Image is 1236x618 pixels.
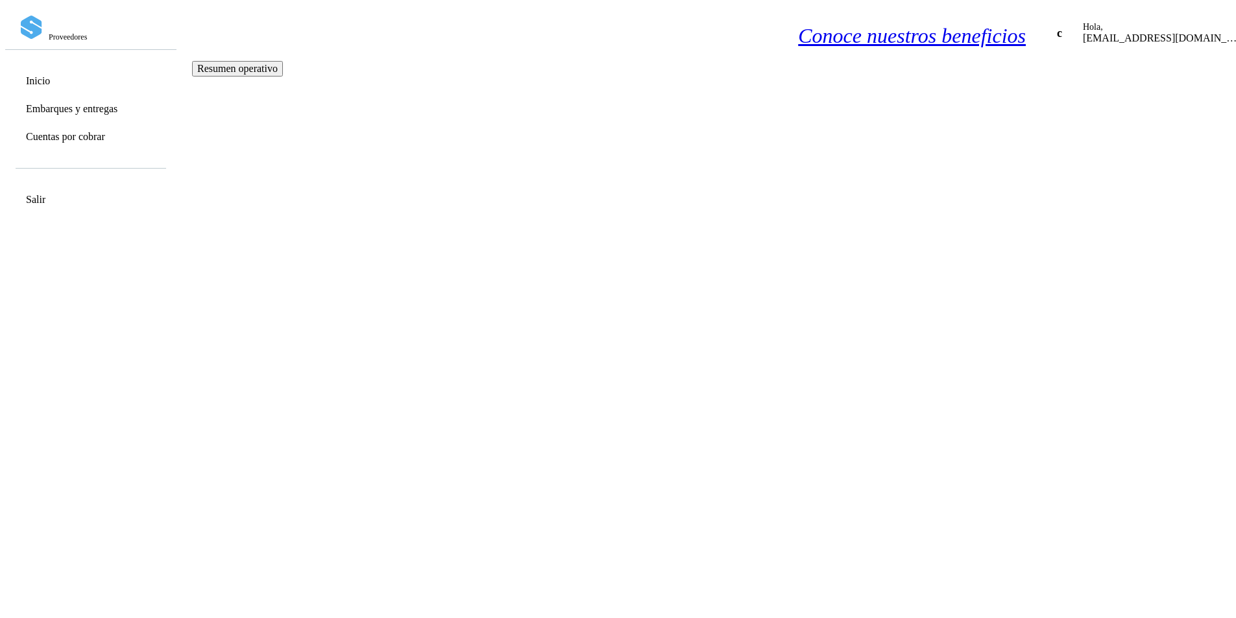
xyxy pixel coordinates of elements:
[26,102,117,115] a: Embarques y entregas
[26,75,50,87] a: Inicio
[26,193,45,206] a: Salir
[14,68,166,93] div: Inicio
[14,96,166,121] div: Embarques y entregas
[49,32,161,42] p: Proveedores
[14,187,166,212] div: Salir
[197,63,278,74] span: Resumen operativo
[26,130,105,143] a: Cuentas por cobrar
[14,124,166,149] div: Cuentas por cobrar
[798,24,1026,48] a: Conoce nuestros beneficios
